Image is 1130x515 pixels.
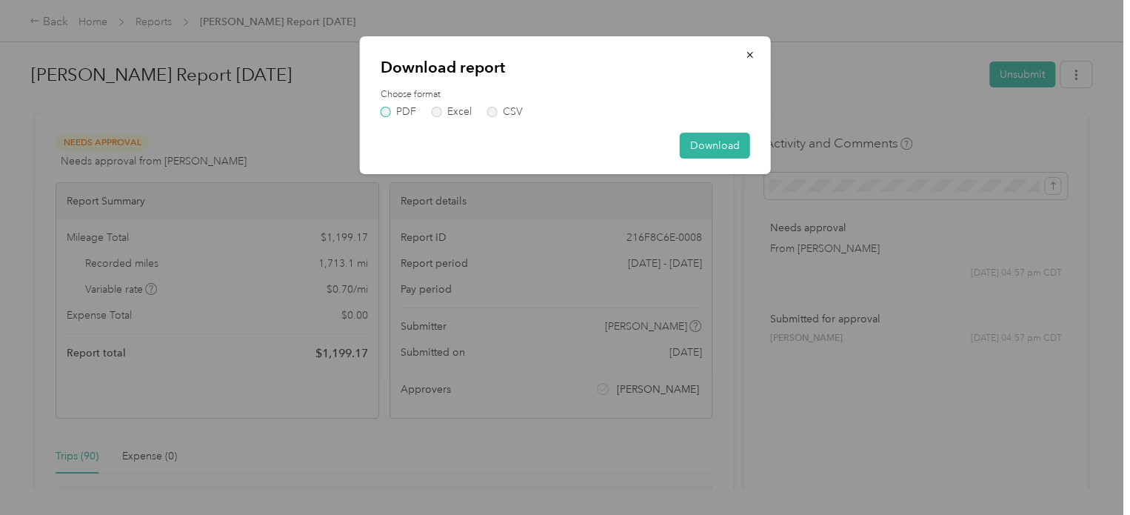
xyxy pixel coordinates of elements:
[381,88,750,102] label: Choose format
[381,107,416,117] label: PDF
[487,107,523,117] label: CSV
[381,57,750,78] p: Download report
[432,107,472,117] label: Excel
[1047,432,1130,515] iframe: Everlance-gr Chat Button Frame
[680,133,750,159] button: Download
